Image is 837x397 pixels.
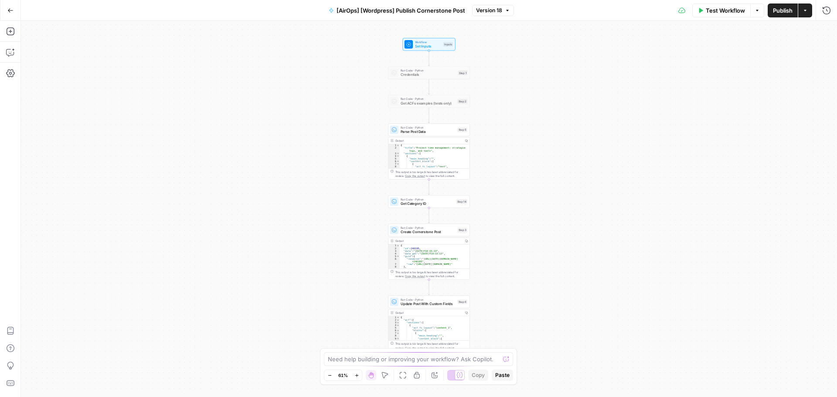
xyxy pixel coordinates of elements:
[415,40,441,44] span: Workflow
[397,244,400,247] span: Toggle code folding, rows 1 through 99
[457,127,467,132] div: Step 5
[415,44,441,49] span: Set Inputs
[323,3,470,17] button: [AirOps] [Wordpress] Publish Cornerstone Post
[397,324,400,326] span: Toggle code folding, rows 4 through 17
[388,163,400,165] div: 7
[395,239,462,243] div: Output
[388,152,400,155] div: 3
[401,126,456,130] span: Run Code · Python
[388,319,400,321] div: 2
[768,3,798,17] button: Publish
[388,160,400,163] div: 6
[388,316,400,319] div: 1
[405,275,425,278] span: Copy the output
[692,3,750,17] button: Test Workflow
[397,332,400,335] span: Toggle code folding, rows 7 through 15
[388,165,400,168] div: 8
[397,163,400,165] span: Toggle code folding, rows 7 through 10
[492,370,513,381] button: Paste
[401,97,456,101] span: Run Code · Python
[388,263,400,265] div: 7
[395,139,462,143] div: Output
[388,244,400,247] div: 1
[401,197,454,201] span: Run Code · Python
[388,252,400,255] div: 4
[458,71,468,75] div: Step 1
[397,340,400,343] span: Toggle code folding, rows 10 through 13
[388,147,400,152] div: 2
[401,301,456,306] span: Update Post With Custom Fields
[388,67,470,79] div: Run Code · PythonCredentialsStep 1
[401,72,456,77] span: Credentials
[397,255,400,258] span: Toggle code folding, rows 5 through 8
[388,265,400,268] div: 8
[397,155,400,157] span: Toggle code folding, rows 4 through 12
[388,95,470,108] div: Run Code · PythonGet ACFs examples (tests only)Step 2
[395,342,468,350] div: This output is too large & has been abbreviated for review. to view the full content.
[388,332,400,335] div: 7
[397,319,400,321] span: Toggle code folding, rows 2 through 19
[388,144,400,147] div: 1
[388,340,400,343] div: 10
[401,68,456,73] span: Run Code · Python
[401,201,454,206] span: Get Category ID
[388,295,470,351] div: Run Code · PythonUpdate Post With Custom FieldsStep 6Output{ "acf":{ "sections":[ { "acf_fc_layou...
[388,123,470,179] div: Run Code · PythonParse Post DataStep 5Output{ "title":"Project time management: strategies, tips,...
[401,101,456,106] span: Get ACFs examples (tests only)
[388,168,400,258] div: 9
[388,247,400,250] div: 2
[428,108,430,123] g: Edge from step_2 to step_5
[428,208,430,223] g: Edge from step_14 to step_3
[457,99,467,104] div: Step 2
[397,152,400,155] span: Toggle code folding, rows 3 through 13
[395,311,462,315] div: Output
[388,38,470,51] div: WorkflowSet InputsInputs
[495,371,510,379] span: Paste
[388,321,400,324] div: 3
[388,195,470,208] div: Run Code · PythonGet Category IDStep 14
[468,370,488,381] button: Copy
[397,337,400,340] span: Toggle code folding, rows 9 through 14
[706,6,745,15] span: Test Workflow
[456,199,467,204] div: Step 14
[405,174,425,177] span: Copy the output
[388,224,470,279] div: Run Code · PythonCreate Cornerstone PostStep 3Output{ "id":240195, "date":"[DATE]T10:15:13", "dat...
[476,7,502,14] span: Version 18
[388,324,400,326] div: 4
[388,258,400,263] div: 6
[395,270,468,278] div: This output is too large & has been abbreviated for review. to view the full content.
[397,329,400,332] span: Toggle code folding, rows 6 through 16
[388,326,400,329] div: 5
[457,299,467,304] div: Step 6
[388,155,400,157] div: 4
[397,321,400,324] span: Toggle code folding, rows 3 through 18
[397,144,400,147] span: Toggle code folding, rows 1 through 14
[472,5,514,16] button: Version 18
[388,255,400,258] div: 5
[337,6,465,15] span: [AirOps] [Wordpress] Publish Cornerstone Post
[405,346,425,349] span: Copy the output
[428,79,430,95] g: Edge from step_1 to step_2
[428,280,430,295] g: Edge from step_3 to step_6
[397,316,400,319] span: Toggle code folding, rows 1 through 20
[397,160,400,163] span: Toggle code folding, rows 6 through 11
[428,180,430,195] g: Edge from step_5 to step_14
[388,329,400,332] div: 6
[388,250,400,252] div: 3
[401,229,456,234] span: Create Cornerstone Post
[773,6,793,15] span: Publish
[401,297,456,302] span: Run Code · Python
[443,42,453,47] div: Inputs
[401,129,456,134] span: Parse Post Data
[338,372,348,379] span: 61%
[388,337,400,340] div: 9
[401,226,456,230] span: Run Code · Python
[472,371,485,379] span: Copy
[428,51,430,66] g: Edge from start to step_1
[457,227,467,232] div: Step 3
[388,335,400,337] div: 8
[388,268,400,271] div: 9
[395,170,468,178] div: This output is too large & has been abbreviated for review. to view the full content.
[388,157,400,160] div: 5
